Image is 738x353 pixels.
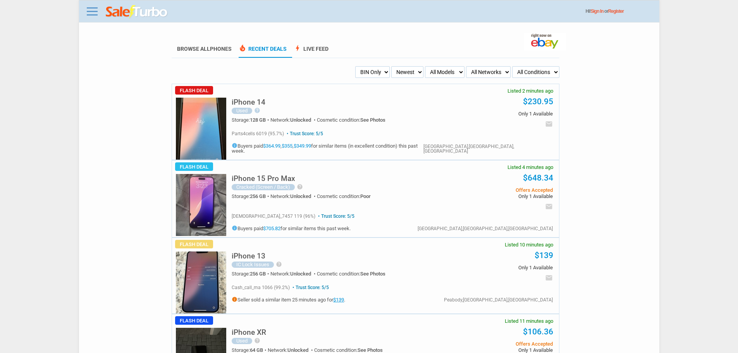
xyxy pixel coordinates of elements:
span: Unlocked [290,193,311,199]
span: Flash Deal [175,316,213,325]
div: Storage: [232,348,268,353]
div: [GEOGRAPHIC_DATA],[GEOGRAPHIC_DATA],[GEOGRAPHIC_DATA] [423,144,553,153]
span: Trust Score: 5/5 [285,131,323,136]
div: Network: [270,194,317,199]
a: Browse AllPhones [177,46,232,52]
h5: iPhone XR [232,329,266,336]
div: Cosmetic condition: [314,348,383,353]
a: iPhone 14 [232,100,265,106]
div: Used [232,338,252,344]
span: Unlocked [287,347,308,353]
a: iPhone 13 [232,254,265,260]
h5: Seller sold a similar item 25 minutes ago for . [232,296,345,302]
span: Offers Accepted [436,188,552,193]
span: Offers Accepted [436,341,552,346]
span: Trust Score: 5/5 [291,285,329,290]
a: $355 [282,143,292,149]
a: Register [608,9,624,14]
a: iPhone 15 Pro Max [232,176,295,182]
a: Sign In [591,9,604,14]
h5: Buyers paid , , for similar items (in excellent condition) this past week. [232,143,423,153]
i: email [545,274,553,282]
span: Only 1 Available [436,111,552,116]
span: cash_call_ma 1066 (99.2%) [232,285,290,290]
div: Network: [268,348,314,353]
span: See Photos [360,117,385,123]
span: parts4cells 6019 (95.7%) [232,131,284,136]
a: $364.99 [263,143,280,149]
div: Peabody,[GEOGRAPHIC_DATA],[GEOGRAPHIC_DATA] [444,298,553,302]
i: info [232,143,237,148]
i: help [254,338,260,344]
div: Cracked (Screen / Back) [232,184,295,190]
div: Cosmetic condition: [317,117,385,122]
span: [DEMOGRAPHIC_DATA]_7457 119 (96%) [232,214,315,219]
span: Flash Deal [175,86,213,95]
a: boltLive Feed [294,46,329,58]
span: Only 1 Available [436,265,552,270]
span: Hi! [586,9,591,14]
a: $230.95 [523,97,553,106]
span: 256 GB [250,271,266,277]
span: Only 1 Available [436,194,552,199]
span: Trust Score: 5/5 [317,214,354,219]
h5: iPhone 13 [232,252,265,260]
span: bolt [294,44,301,52]
img: s-l225.jpg [176,174,226,236]
span: Listed 10 minutes ago [505,242,553,247]
a: $349.99 [294,143,311,149]
i: email [545,120,553,128]
a: $139 [333,297,344,303]
div: [GEOGRAPHIC_DATA],[GEOGRAPHIC_DATA],[GEOGRAPHIC_DATA] [418,226,553,231]
i: help [254,107,260,114]
i: info [232,296,237,302]
i: info [232,225,237,231]
img: s-l225.jpg [176,98,226,160]
img: saleturbo.com - Online Deals and Discount Coupons [106,5,168,19]
i: help [276,261,282,267]
span: 64 GB [250,347,263,353]
span: or [604,9,624,14]
a: local_fire_departmentRecent Deals [239,46,287,58]
a: $139 [535,251,553,260]
div: Storage: [232,117,270,122]
i: help [297,184,303,190]
span: Unlocked [290,117,311,123]
h5: Buyers paid for similar items this past week. [232,225,354,231]
a: $106.36 [523,327,553,336]
span: 128 GB [250,117,266,123]
span: Listed 4 minutes ago [507,165,553,170]
a: $705.82 [263,226,280,231]
span: Only 1 Available [436,348,552,353]
i: email [545,203,553,210]
span: local_fire_department [239,44,246,52]
span: Poor [360,193,371,199]
div: Cosmetic condition: [317,271,385,276]
div: Used [232,108,252,114]
div: Storage: [232,194,270,199]
div: Network: [270,117,317,122]
span: See Photos [360,271,385,277]
div: IC Lock Issues [232,262,274,268]
h5: iPhone 14 [232,98,265,106]
h5: iPhone 15 Pro Max [232,175,295,182]
span: Flash Deal [175,240,213,248]
div: Cosmetic condition: [317,194,371,199]
span: See Photos [358,347,383,353]
span: 256 GB [250,193,266,199]
span: Listed 11 minutes ago [505,319,553,324]
div: Storage: [232,271,270,276]
img: s-l225.jpg [176,251,226,313]
a: $648.34 [523,173,553,183]
span: Flash Deal [175,162,213,171]
a: iPhone XR [232,330,266,336]
span: Phones [210,46,232,52]
div: Network: [270,271,317,276]
span: Listed 2 minutes ago [507,88,553,93]
span: Unlocked [290,271,311,277]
